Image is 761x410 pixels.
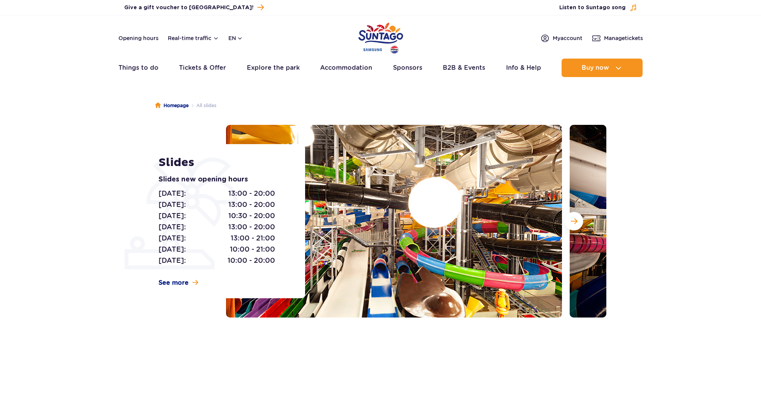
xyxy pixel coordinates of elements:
a: Things to do [118,59,159,77]
span: 13:00 - 20:00 [228,222,275,232]
span: 13:00 - 20:00 [228,188,275,199]
a: B2B & Events [443,59,485,77]
a: Myaccount [540,34,582,43]
a: Opening hours [118,34,159,42]
span: 13:00 - 20:00 [228,199,275,210]
span: Manage tickets [604,34,643,42]
button: en [228,34,243,42]
span: [DATE]: [159,244,186,255]
button: Buy now [562,59,643,77]
span: 13:00 - 21:00 [231,233,275,244]
span: My account [553,34,582,42]
span: 10:00 - 20:00 [228,255,275,266]
a: Explore the park [247,59,300,77]
button: Next slide [565,212,583,230]
a: Info & Help [506,59,541,77]
a: Tickets & Offer [179,59,226,77]
span: See more [159,279,189,287]
span: [DATE]: [159,233,186,244]
span: Buy now [582,64,609,71]
span: 10:30 - 20:00 [228,210,275,221]
a: Park of Poland [358,19,403,55]
span: Give a gift voucher to [GEOGRAPHIC_DATA]! [124,4,253,12]
span: [DATE]: [159,222,186,232]
p: Slides new opening hours [159,174,288,185]
a: Homepage [155,102,189,109]
button: Real-time traffic [168,35,219,41]
a: Managetickets [592,34,643,43]
span: Listen to Suntago song [559,4,626,12]
a: Accommodation [320,59,372,77]
a: Give a gift voucher to [GEOGRAPHIC_DATA]! [124,2,264,13]
span: 10:00 - 21:00 [230,244,275,255]
span: [DATE]: [159,255,186,266]
li: All slides [189,102,216,109]
span: [DATE]: [159,210,186,221]
h1: Slides [159,156,288,170]
span: [DATE]: [159,188,186,199]
a: See more [159,279,198,287]
span: [DATE]: [159,199,186,210]
a: Sponsors [393,59,422,77]
button: Listen to Suntago song [559,4,637,12]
